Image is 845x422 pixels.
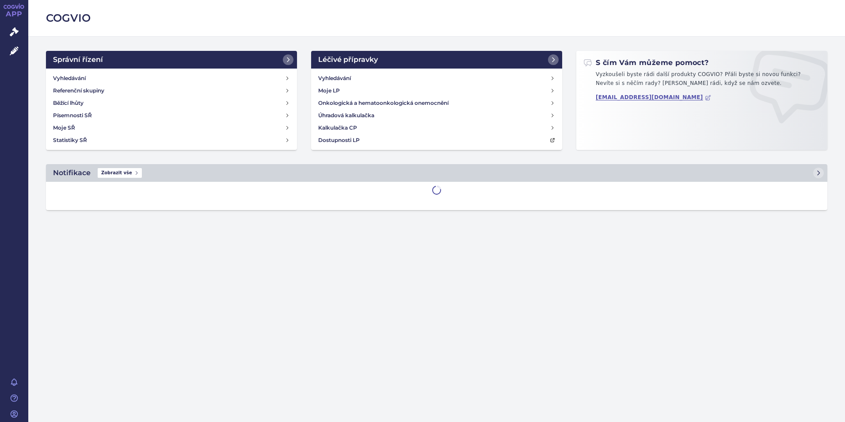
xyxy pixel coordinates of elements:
[53,136,87,145] h4: Statistiky SŘ
[583,70,820,91] p: Vyzkoušeli byste rádi další produkty COGVIO? Přáli byste si novou funkci? Nevíte si s něčím rady?...
[315,109,559,122] a: Úhradová kalkulačka
[318,111,374,120] h4: Úhradová kalkulačka
[53,86,104,95] h4: Referenční skupiny
[49,84,293,97] a: Referenční skupiny
[49,109,293,122] a: Písemnosti SŘ
[318,74,351,83] h4: Vyhledávání
[49,134,293,146] a: Statistiky SŘ
[318,136,360,145] h4: Dostupnosti LP
[311,51,562,69] a: Léčivé přípravky
[49,122,293,134] a: Moje SŘ
[49,72,293,84] a: Vyhledávání
[53,74,86,83] h4: Vyhledávání
[596,94,711,101] a: [EMAIL_ADDRESS][DOMAIN_NAME]
[46,164,827,182] a: NotifikaceZobrazit vše
[318,86,340,95] h4: Moje LP
[53,99,84,107] h4: Běžící lhůty
[98,168,142,178] span: Zobrazit vše
[315,122,559,134] a: Kalkulačka CP
[46,11,827,26] h2: COGVIO
[53,54,103,65] h2: Správní řízení
[315,84,559,97] a: Moje LP
[53,168,91,178] h2: Notifikace
[583,58,709,68] h2: S čím Vám můžeme pomoct?
[315,97,559,109] a: Onkologická a hematoonkologická onemocnění
[53,111,92,120] h4: Písemnosti SŘ
[318,123,357,132] h4: Kalkulačka CP
[315,72,559,84] a: Vyhledávání
[318,54,378,65] h2: Léčivé přípravky
[315,134,559,146] a: Dostupnosti LP
[53,123,75,132] h4: Moje SŘ
[318,99,449,107] h4: Onkologická a hematoonkologická onemocnění
[49,97,293,109] a: Běžící lhůty
[46,51,297,69] a: Správní řízení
